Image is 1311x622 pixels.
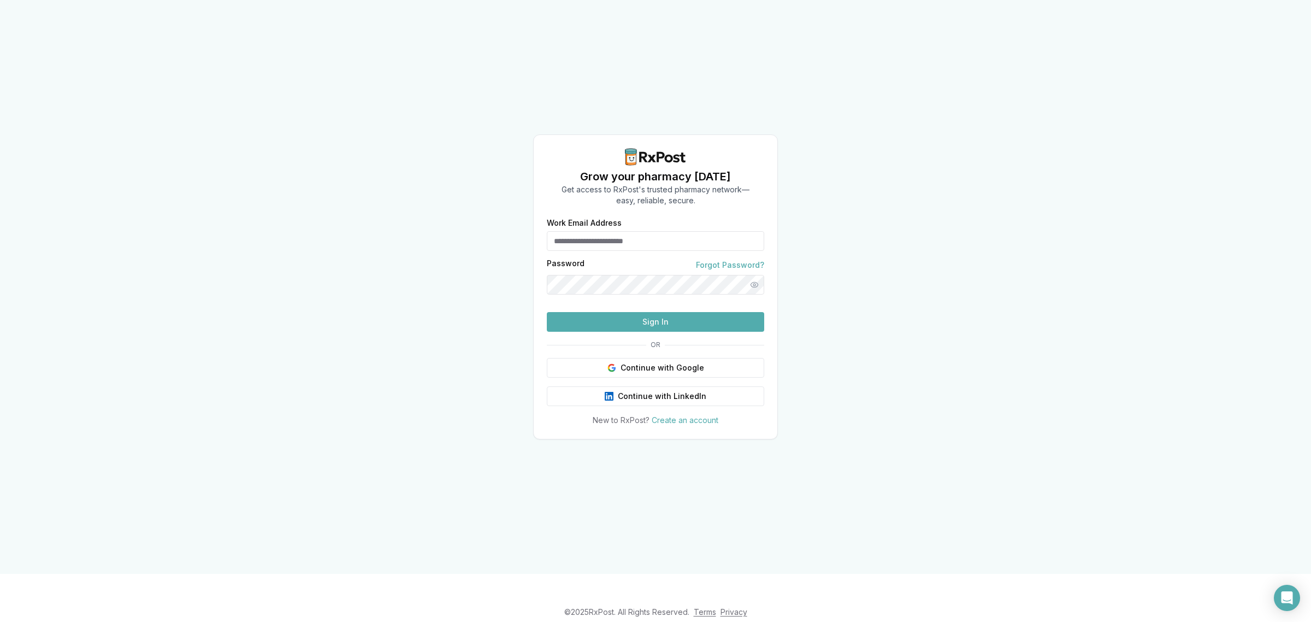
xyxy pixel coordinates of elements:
a: Privacy [721,607,747,617]
a: Create an account [652,415,718,425]
span: OR [646,341,665,349]
button: Sign In [547,312,764,332]
a: Terms [694,607,716,617]
label: Work Email Address [547,219,764,227]
img: Google [607,363,616,372]
h1: Grow your pharmacy [DATE] [562,169,749,184]
button: Show password [745,275,764,295]
button: Continue with Google [547,358,764,378]
p: Get access to RxPost's trusted pharmacy network— easy, reliable, secure. [562,184,749,206]
button: Continue with LinkedIn [547,386,764,406]
div: Open Intercom Messenger [1274,585,1300,611]
img: RxPost Logo [621,148,690,166]
label: Password [547,260,584,271]
img: LinkedIn [605,392,613,401]
span: New to RxPost? [593,415,649,425]
a: Forgot Password? [696,260,764,271]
